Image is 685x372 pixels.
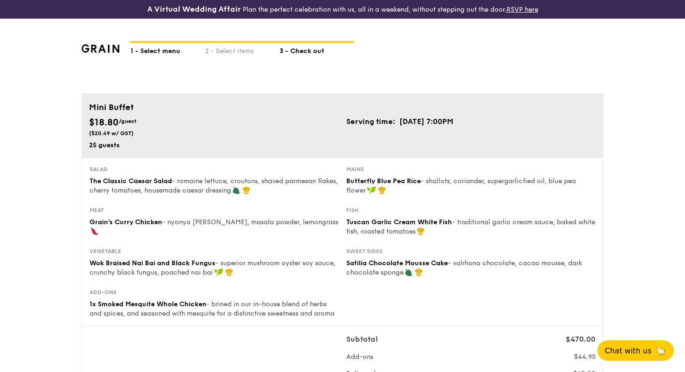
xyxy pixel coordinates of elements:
[417,227,425,235] img: icon-chef-hat.a58ddaea.svg
[89,300,206,308] span: 1x Smoked Mesquite Whole Chicken
[232,186,240,194] img: icon-vegetarian.fe4039eb.svg
[89,218,162,226] span: Grain's Curry Chicken
[346,259,448,267] span: Satilia Chocolate Mousse Cake
[89,300,335,317] span: - brined in our in-house blend of herbs and spices, and seasoned with mesquite for a distinctive ...
[399,116,454,128] td: [DATE] 7:00PM
[346,248,596,255] div: Sweet sides
[346,335,378,344] span: Subtotal
[346,259,582,276] span: - valrhona chocolate, cacao mousse, dark chocolate sponge
[119,118,137,124] span: /guest
[225,268,233,276] img: icon-chef-hat.a58ddaea.svg
[114,4,571,15] div: Plan the perfect celebration with us, all in a weekend, without stepping out the door.
[242,186,251,194] img: icon-chef-hat.a58ddaea.svg
[89,177,338,194] span: - romaine lettuce, croutons, shaved parmesan flakes, cherry tomatoes, housemade caesar dressing
[89,117,119,128] span: $18.80
[89,207,339,214] div: Meat
[147,4,241,15] h4: A Virtual Wedding Affair
[89,130,134,137] span: ($20.49 w/ GST)
[605,346,651,355] span: Chat with us
[415,268,423,276] img: icon-chef-hat.a58ddaea.svg
[346,218,595,235] span: - traditional garlic cream sauce, baked white fish, roasted tomatoes
[574,353,596,361] span: $44.95
[346,207,596,214] div: Fish
[214,268,223,276] img: icon-vegan.f8ff3823.svg
[507,6,538,14] a: RSVP here
[367,186,376,194] img: icon-vegan.f8ff3823.svg
[346,116,399,128] td: Serving time:
[205,43,280,56] div: 2 - Select items
[346,177,421,185] span: Butterfly Blue Pea Rice
[346,353,373,361] span: Add-ons
[597,340,674,361] button: Chat with us🦙
[346,165,596,173] div: Mains
[89,248,339,255] div: Vegetable
[130,43,205,56] div: 1 - Select menu
[89,289,339,296] div: Add-ons
[90,227,99,235] img: icon-spicy.37a8142b.svg
[346,177,576,194] span: - shallots, coriander, supergarlicfied oil, blue pea flower
[89,101,596,114] div: Mini Buffet
[89,165,339,173] div: Salad
[162,218,338,226] span: - nyonya [PERSON_NAME], masala powder, lemongrass
[89,177,172,185] span: The Classic Caesar Salad
[346,218,452,226] span: Tuscan Garlic Cream White Fish
[378,186,386,194] img: icon-chef-hat.a58ddaea.svg
[89,141,339,150] div: 25 guests
[280,43,354,56] div: 3 - Check out
[82,44,119,53] img: grain-logotype.1cdc1e11.png
[655,345,666,356] span: 🦙
[89,259,215,267] span: Wok Braised Nai Bai and Black Fungus
[404,268,413,276] img: icon-vegetarian.fe4039eb.svg
[566,335,596,344] span: $470.00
